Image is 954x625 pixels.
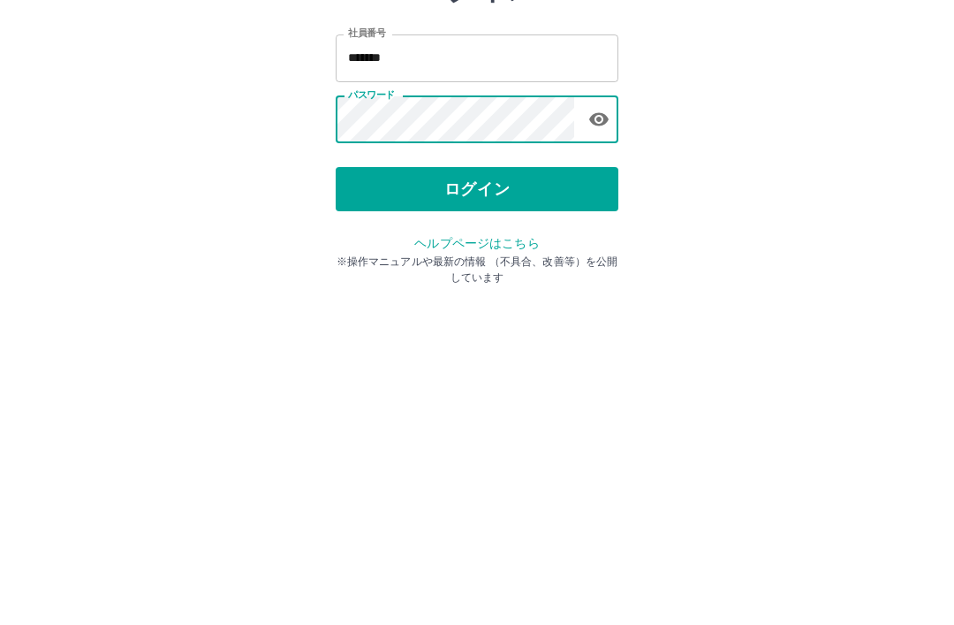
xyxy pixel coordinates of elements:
label: 社員番号 [348,165,385,179]
p: ※操作マニュアルや最新の情報 （不具合、改善等）を公開しています [336,393,618,424]
a: ヘルプページはこちら [414,375,539,389]
button: ログイン [336,306,618,350]
label: パスワード [348,227,395,240]
h2: ログイン [420,111,535,145]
